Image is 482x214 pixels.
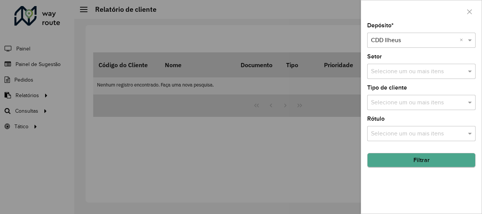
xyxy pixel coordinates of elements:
label: Depósito [367,21,394,30]
label: Setor [367,52,382,61]
button: Filtrar [367,153,476,167]
label: Tipo de cliente [367,83,407,92]
label: Rótulo [367,114,385,123]
span: Clear all [460,36,466,45]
